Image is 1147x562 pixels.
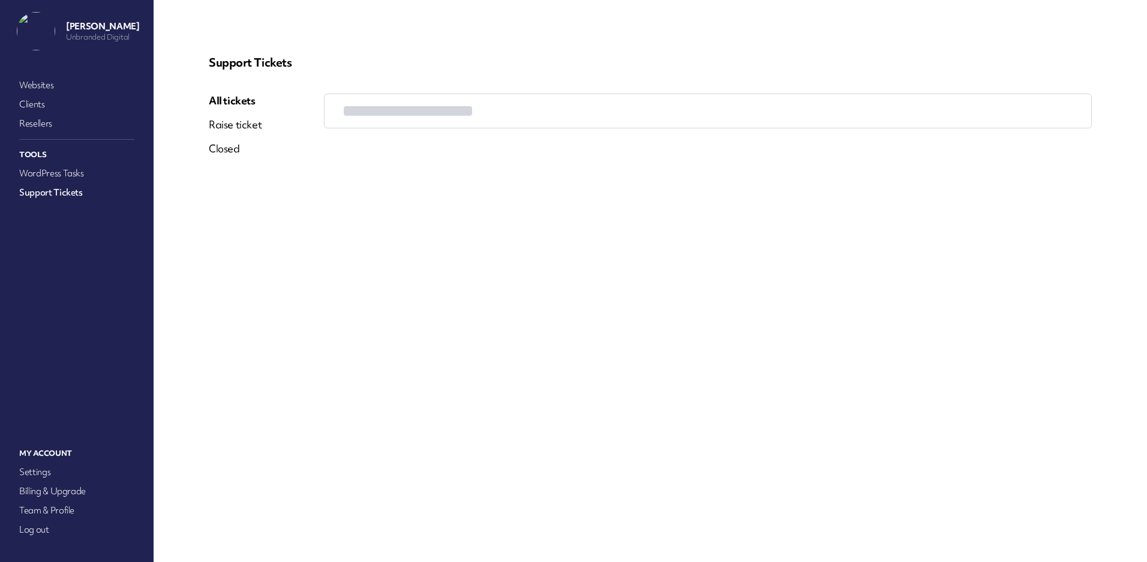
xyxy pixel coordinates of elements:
a: All tickets [209,94,262,108]
a: Support Tickets [17,184,137,201]
a: Closed [209,142,262,156]
a: Clients [17,96,137,113]
a: Team & Profile [17,502,137,519]
a: WordPress Tasks [17,165,137,182]
a: Settings [17,464,137,480]
p: Unbranded Digital [66,32,139,42]
a: Resellers [17,115,137,132]
a: Raise ticket [209,118,262,132]
a: Log out [17,521,137,538]
a: Websites [17,77,137,94]
p: [PERSON_NAME] [66,20,139,32]
p: Tools [17,147,137,163]
p: Support Tickets [209,55,1092,70]
p: My Account [17,446,137,461]
a: Billing & Upgrade [17,483,137,500]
